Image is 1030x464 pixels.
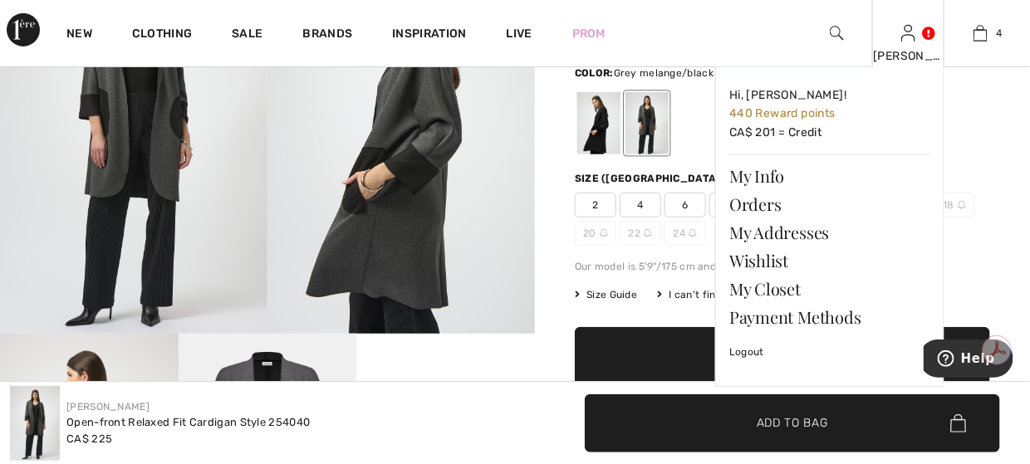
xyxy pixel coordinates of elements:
div: [PERSON_NAME] [873,47,944,65]
span: Color: [575,67,614,79]
img: My Info [901,23,915,43]
span: CA$ 225 [66,432,112,445]
a: Logout [729,331,930,373]
a: My Addresses [729,218,930,247]
a: Orders [729,190,930,218]
a: Sign In [901,25,915,41]
img: ring-m.svg [600,229,608,237]
span: Add to Bag [757,414,828,432]
iframe: Opens a widget where you can find more information [924,339,1013,381]
span: 440 Reward points [729,106,836,120]
span: Grey melange/black [614,67,714,79]
img: ring-m.svg [644,229,652,237]
a: Hi, [PERSON_NAME]! 440 Reward pointsCA$ 201 = Credit [729,81,930,148]
a: [PERSON_NAME] [66,401,150,413]
img: ring-m.svg [689,229,697,237]
a: New [66,27,92,44]
div: Open-front Relaxed Fit Cardigan Style 254040 [66,414,310,431]
a: My Info [729,162,930,190]
a: Prom [572,25,606,42]
a: Brands [303,27,353,44]
img: My Bag [974,23,988,43]
span: 4 [996,26,1002,41]
span: 2 [575,193,616,217]
img: ring-m.svg [958,201,966,209]
button: Add to Bag [575,327,990,385]
span: 6 [665,193,706,217]
a: Clothing [132,27,192,44]
div: Black/Black [577,92,620,154]
div: Size ([GEOGRAPHIC_DATA]/[GEOGRAPHIC_DATA]): [575,171,852,186]
a: Live [507,25,532,42]
span: 20 [575,221,616,246]
video: Your browser does not support the video tag. [356,334,535,422]
a: 4 [945,23,1016,43]
div: Our model is 5'9"/175 cm and wears a size 6. [575,259,990,274]
a: Payment Methods [729,303,930,331]
img: Bag.svg [950,414,966,432]
img: search the website [830,23,844,43]
div: I can't find my size [657,287,762,302]
div: Grey melange/black [625,92,669,154]
span: 18 [934,193,975,217]
a: Sale [232,27,262,44]
span: Size Guide [575,287,637,302]
span: 22 [620,221,661,246]
span: 24 [665,221,706,246]
span: Hi, [PERSON_NAME]! [729,88,846,102]
span: 4 [620,193,661,217]
img: Open-Front Relaxed Fit Cardigan Style 254040 [10,386,60,461]
span: Inspiration [392,27,466,44]
img: 1ère Avenue [7,13,40,46]
button: Add to Bag [585,394,1000,452]
a: My Closet [729,275,930,303]
a: Wishlist [729,247,930,275]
